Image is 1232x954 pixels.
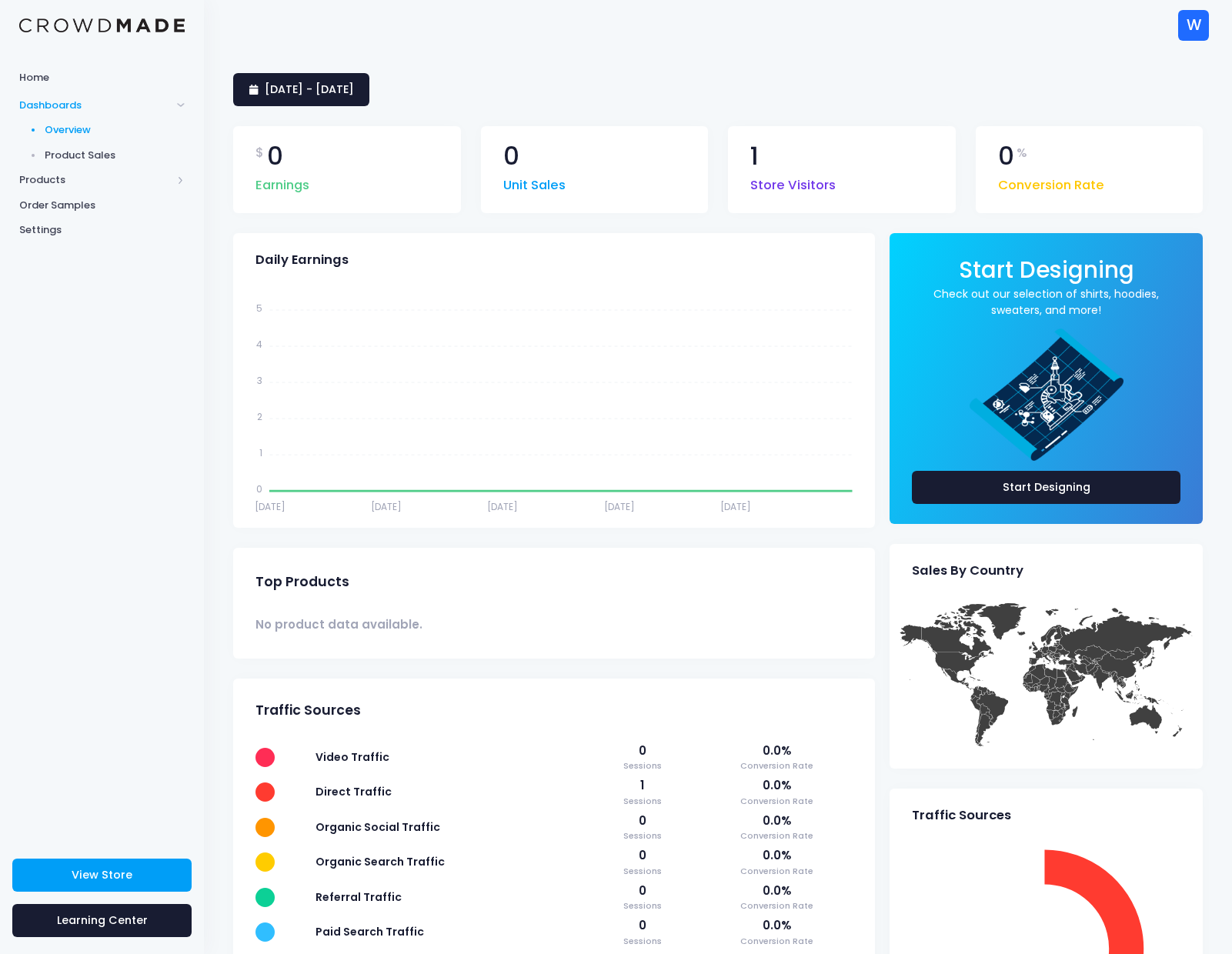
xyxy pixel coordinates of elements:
span: Conversion Rate [702,935,852,948]
span: Organic Search Traffic [316,854,445,869]
span: Conversion Rate [702,795,852,808]
span: 0.0% [702,742,852,759]
a: View Store [12,859,192,892]
span: Direct Traffic [316,784,392,799]
span: $ [255,144,264,162]
a: Start Designing [959,267,1134,282]
tspan: [DATE] [720,500,751,513]
span: 0.0% [702,777,852,794]
tspan: 2 [257,409,262,422]
span: Daily Earnings [255,252,349,268]
span: Conversion Rate [998,168,1104,195]
span: Order Samples [19,198,185,213]
a: Start Designing [912,471,1180,504]
span: 0 [597,812,686,829]
a: Learning Center [12,904,192,937]
span: No product data available. [255,616,422,633]
span: 0.0% [702,847,852,864]
span: Conversion Rate [702,899,852,912]
span: 0.0% [702,917,852,934]
span: Settings [19,222,185,238]
span: Overview [45,122,185,138]
tspan: [DATE] [255,500,285,513]
span: Sessions [597,829,686,842]
span: Home [19,70,185,85]
span: Conversion Rate [702,759,852,772]
span: 0 [503,144,519,169]
span: Conversion Rate [702,829,852,842]
span: 0.0% [702,812,852,829]
span: Product Sales [45,148,185,163]
span: Traffic Sources [912,808,1011,823]
tspan: [DATE] [487,500,518,513]
span: % [1017,144,1027,162]
span: Products [19,172,172,188]
span: Earnings [255,168,309,195]
span: Sessions [597,865,686,878]
span: Sessions [597,759,686,772]
span: Traffic Sources [255,702,361,719]
span: Start Designing [959,254,1134,285]
a: Check out our selection of shirts, hoodies, sweaters, and more! [912,286,1180,319]
span: View Store [72,867,132,882]
span: 0 [998,144,1014,169]
span: Sessions [597,899,686,912]
span: Learning Center [57,912,148,928]
span: Video Traffic [316,749,389,765]
span: Sessions [597,935,686,948]
span: 0 [597,882,686,899]
span: Referral Traffic [316,889,402,905]
span: Conversion Rate [702,865,852,878]
span: 0 [267,144,283,169]
tspan: [DATE] [604,500,635,513]
span: 0 [597,917,686,934]
span: 1 [597,777,686,794]
tspan: 3 [257,373,262,386]
tspan: 0 [256,482,262,495]
span: 0 [597,847,686,864]
span: Sessions [597,795,686,808]
tspan: 1 [259,445,262,459]
div: W [1178,10,1209,41]
span: Unit Sales [503,168,566,195]
span: 1 [750,144,759,169]
tspan: 4 [256,337,262,350]
img: Logo [19,18,185,33]
span: Dashboards [19,98,172,113]
span: Store Visitors [750,168,836,195]
span: [DATE] - [DATE] [265,82,354,97]
span: 0 [597,742,686,759]
a: [DATE] - [DATE] [233,73,369,106]
span: Paid Search Traffic [316,924,424,939]
span: Sales By Country [912,563,1023,579]
span: Top Products [255,574,349,590]
tspan: 5 [256,301,262,314]
span: Organic Social Traffic [316,819,440,835]
tspan: [DATE] [371,500,402,513]
span: 0.0% [702,882,852,899]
